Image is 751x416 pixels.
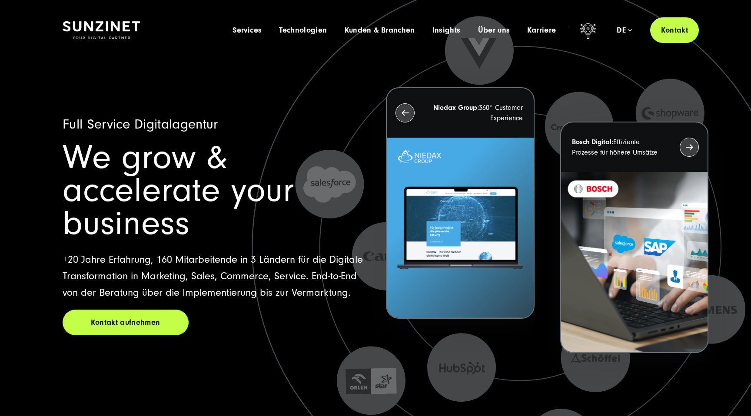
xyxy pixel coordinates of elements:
[650,17,699,43] a: Kontakt
[63,141,365,240] h1: We grow & accelerate your business
[386,87,534,319] button: Niedax Group:360° Customer Experience Letztes Projekt von Niedax. Ein Laptop auf dem die Niedax W...
[432,26,461,35] a: Insights
[430,102,522,123] p: 360° Customer Experience
[63,251,365,301] p: +20 Jahre Erfahrung, 160 Mitarbeitende in 3 Ländern für die Digitale Transformation in Marketing,...
[572,137,664,158] p: Effiziente Prozesse für höhere Umsätze
[387,138,533,318] img: Letztes Projekt von Niedax. Ein Laptop auf dem die Niedax Website geöffnet ist, auf blauem Hinter...
[433,104,479,112] strong: Niedax Group:
[478,26,510,35] a: Über uns
[560,122,708,353] button: Bosch Digital:Effiziente Prozesse für höhere Umsätze BOSCH - Kundeprojekt - Digital Transformatio...
[561,172,708,352] img: BOSCH - Kundeprojekt - Digital Transformation Agentur SUNZINET
[63,21,140,40] img: SUNZINET Full Service Digital Agentur
[279,26,327,35] a: Technologien
[63,310,189,335] a: Kontakt aufnehmen
[617,26,632,35] div: de
[345,26,415,35] a: Kunden & Branchen
[63,116,218,132] span: Full Service Digitalagentur
[572,138,613,146] strong: Bosch Digital:
[527,26,556,35] a: Karriere
[233,26,262,35] a: Services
